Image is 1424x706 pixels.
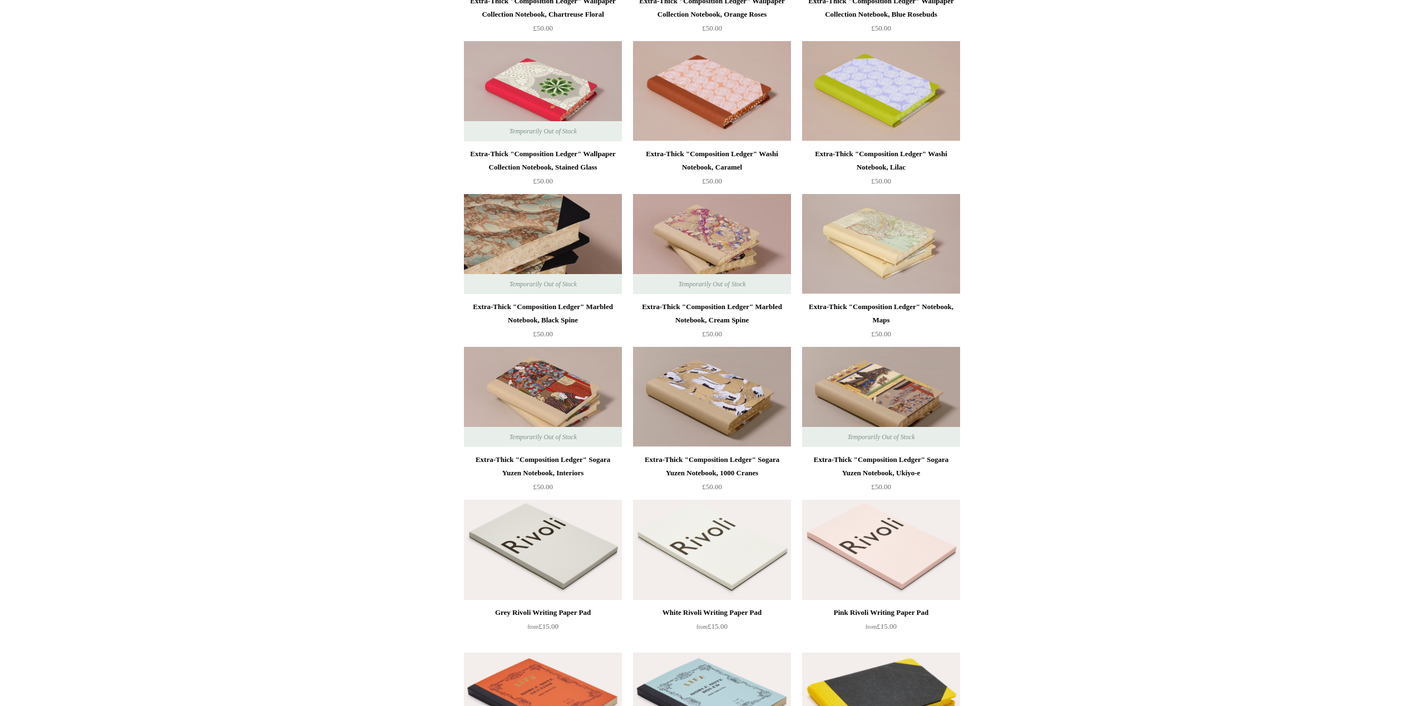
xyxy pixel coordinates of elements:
[533,177,553,185] span: £50.00
[802,194,960,294] img: Extra-Thick "Composition Ledger" Notebook, Maps
[633,347,791,447] img: Extra-Thick "Composition Ledger" Sogara Yuzen Notebook, 1000 Cranes
[696,624,708,630] span: from
[871,330,891,338] span: £50.00
[498,121,587,141] span: Temporarily Out of Stock
[633,347,791,447] a: Extra-Thick "Composition Ledger" Sogara Yuzen Notebook, 1000 Cranes Extra-Thick "Composition Ledg...
[802,500,960,600] img: Pink Rivoli Writing Paper Pad
[467,147,619,174] div: Extra-Thick "Composition Ledger" Wallpaper Collection Notebook, Stained Glass
[871,483,891,491] span: £50.00
[805,147,957,174] div: Extra-Thick "Composition Ledger" Washi Notebook, Lilac
[464,194,622,294] a: Extra-Thick "Composition Ledger" Marbled Notebook, Black Spine Extra-Thick "Composition Ledger" M...
[866,624,877,630] span: from
[633,147,791,193] a: Extra-Thick "Composition Ledger" Washi Notebook, Caramel £50.00
[802,606,960,652] a: Pink Rivoli Writing Paper Pad from£15.00
[464,453,622,499] a: Extra-Thick "Composition Ledger" Sogara Yuzen Notebook, Interiors £50.00
[702,483,722,491] span: £50.00
[667,274,756,294] span: Temporarily Out of Stock
[802,347,960,447] img: Extra-Thick "Composition Ledger" Sogara Yuzen Notebook, Ukiyo-e
[498,427,587,447] span: Temporarily Out of Stock
[866,622,897,630] span: £15.00
[533,330,553,338] span: £50.00
[802,347,960,447] a: Extra-Thick "Composition Ledger" Sogara Yuzen Notebook, Ukiyo-e Extra-Thick "Composition Ledger" ...
[464,194,622,294] img: Extra-Thick "Composition Ledger" Marbled Notebook, Black Spine
[527,622,558,630] span: £15.00
[636,453,788,480] div: Extra-Thick "Composition Ledger" Sogara Yuzen Notebook, 1000 Cranes
[702,330,722,338] span: £50.00
[802,147,960,193] a: Extra-Thick "Composition Ledger" Washi Notebook, Lilac £50.00
[805,606,957,619] div: Pink Rivoli Writing Paper Pad
[802,41,960,141] a: Extra-Thick "Composition Ledger" Washi Notebook, Lilac Extra-Thick "Composition Ledger" Washi Not...
[464,347,622,447] img: Extra-Thick "Composition Ledger" Sogara Yuzen Notebook, Interiors
[633,300,791,346] a: Extra-Thick "Composition Ledger" Marbled Notebook, Cream Spine £50.00
[836,427,926,447] span: Temporarily Out of Stock
[702,177,722,185] span: £50.00
[533,483,553,491] span: £50.00
[527,624,538,630] span: from
[802,194,960,294] a: Extra-Thick "Composition Ledger" Notebook, Maps Extra-Thick "Composition Ledger" Notebook, Maps
[633,500,791,600] a: White Rivoli Writing Paper Pad White Rivoli Writing Paper Pad
[467,300,619,327] div: Extra-Thick "Composition Ledger" Marbled Notebook, Black Spine
[696,622,728,630] span: £15.00
[633,606,791,652] a: White Rivoli Writing Paper Pad from£15.00
[633,194,791,294] img: Extra-Thick "Composition Ledger" Marbled Notebook, Cream Spine
[633,194,791,294] a: Extra-Thick "Composition Ledger" Marbled Notebook, Cream Spine Extra-Thick "Composition Ledger" M...
[802,41,960,141] img: Extra-Thick "Composition Ledger" Washi Notebook, Lilac
[498,274,587,294] span: Temporarily Out of Stock
[464,41,622,141] a: Extra-Thick "Composition Ledger" Wallpaper Collection Notebook, Stained Glass Extra-Thick "Compos...
[636,300,788,327] div: Extra-Thick "Composition Ledger" Marbled Notebook, Cream Spine
[871,177,891,185] span: £50.00
[467,606,619,619] div: Grey Rivoli Writing Paper Pad
[636,147,788,174] div: Extra-Thick "Composition Ledger" Washi Notebook, Caramel
[636,606,788,619] div: White Rivoli Writing Paper Pad
[805,300,957,327] div: Extra-Thick "Composition Ledger" Notebook, Maps
[805,453,957,480] div: Extra-Thick "Composition Ledger" Sogara Yuzen Notebook, Ukiyo-e
[633,41,791,141] img: Extra-Thick "Composition Ledger" Washi Notebook, Caramel
[467,453,619,480] div: Extra-Thick "Composition Ledger" Sogara Yuzen Notebook, Interiors
[464,147,622,193] a: Extra-Thick "Composition Ledger" Wallpaper Collection Notebook, Stained Glass £50.00
[633,500,791,600] img: White Rivoli Writing Paper Pad
[633,453,791,499] a: Extra-Thick "Composition Ledger" Sogara Yuzen Notebook, 1000 Cranes £50.00
[802,300,960,346] a: Extra-Thick "Composition Ledger" Notebook, Maps £50.00
[533,24,553,32] span: £50.00
[633,41,791,141] a: Extra-Thick "Composition Ledger" Washi Notebook, Caramel Extra-Thick "Composition Ledger" Washi N...
[464,300,622,346] a: Extra-Thick "Composition Ledger" Marbled Notebook, Black Spine £50.00
[871,24,891,32] span: £50.00
[464,347,622,447] a: Extra-Thick "Composition Ledger" Sogara Yuzen Notebook, Interiors Extra-Thick "Composition Ledger...
[464,606,622,652] a: Grey Rivoli Writing Paper Pad from£15.00
[464,500,622,600] a: Grey Rivoli Writing Paper Pad Grey Rivoli Writing Paper Pad
[464,41,622,141] img: Extra-Thick "Composition Ledger" Wallpaper Collection Notebook, Stained Glass
[464,500,622,600] img: Grey Rivoli Writing Paper Pad
[802,453,960,499] a: Extra-Thick "Composition Ledger" Sogara Yuzen Notebook, Ukiyo-e £50.00
[802,500,960,600] a: Pink Rivoli Writing Paper Pad Pink Rivoli Writing Paper Pad
[702,24,722,32] span: £50.00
